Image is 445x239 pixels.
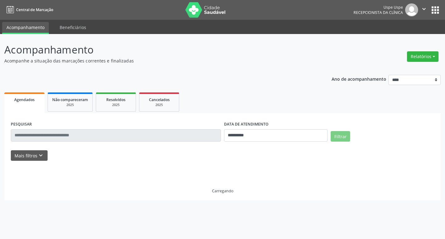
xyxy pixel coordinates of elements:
p: Acompanhe a situação das marcações correntes e finalizadas [4,58,310,64]
i: keyboard_arrow_down [37,152,44,159]
div: 2025 [100,103,131,107]
button: Filtrar [331,131,350,142]
button: apps [430,5,441,15]
img: img [405,3,418,16]
a: Central de Marcação [4,5,53,15]
label: DATA DE ATENDIMENTO [224,120,269,129]
div: 2025 [52,103,88,107]
a: Beneficiários [55,22,91,33]
button:  [418,3,430,16]
button: Mais filtroskeyboard_arrow_down [11,150,48,161]
label: PESQUISAR [11,120,32,129]
i:  [421,6,427,12]
span: Cancelados [149,97,170,102]
span: Central de Marcação [16,7,53,12]
div: Carregando [212,188,233,194]
span: Agendados [14,97,35,102]
div: 2025 [144,103,175,107]
a: Acompanhamento [2,22,49,34]
span: Recepcionista da clínica [354,10,403,15]
p: Ano de acompanhamento [332,75,386,83]
span: Resolvidos [106,97,125,102]
p: Acompanhamento [4,42,310,58]
span: Não compareceram [52,97,88,102]
div: Uspe Uspe [354,5,403,10]
button: Relatórios [407,51,439,62]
